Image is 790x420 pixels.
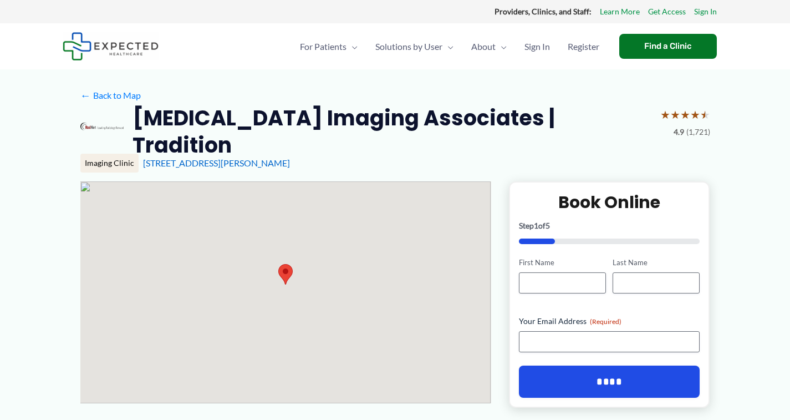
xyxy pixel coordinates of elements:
span: (Required) [590,317,621,326]
a: For PatientsMenu Toggle [291,27,366,66]
div: Imaging Clinic [80,154,139,173]
span: 1 [534,221,538,230]
a: Find a Clinic [619,34,717,59]
a: Sign In [694,4,717,19]
span: Menu Toggle [346,27,358,66]
nav: Primary Site Navigation [291,27,608,66]
span: Solutions by User [375,27,442,66]
span: ← [80,90,91,100]
span: For Patients [300,27,346,66]
span: ★ [700,104,710,125]
a: Register [559,27,608,66]
span: Menu Toggle [442,27,453,66]
strong: Providers, Clinics, and Staff: [495,7,592,16]
span: Menu Toggle [496,27,507,66]
span: 4.9 [674,125,684,139]
a: Solutions by UserMenu Toggle [366,27,462,66]
h2: Book Online [519,191,700,213]
span: ★ [670,104,680,125]
label: First Name [519,257,606,268]
a: Learn More [600,4,640,19]
span: Register [568,27,599,66]
span: About [471,27,496,66]
img: Expected Healthcare Logo - side, dark font, small [63,32,159,60]
span: ★ [690,104,700,125]
a: Sign In [516,27,559,66]
a: [STREET_ADDRESS][PERSON_NAME] [143,158,290,168]
span: (1,721) [686,125,710,139]
h2: [MEDICAL_DATA] Imaging Associates | Tradition [132,104,651,159]
span: ★ [680,104,690,125]
a: Get Access [648,4,686,19]
span: Sign In [524,27,550,66]
label: Last Name [613,257,700,268]
span: 5 [546,221,550,230]
span: ★ [660,104,670,125]
label: Your Email Address [519,316,700,327]
a: AboutMenu Toggle [462,27,516,66]
p: Step of [519,222,700,230]
a: ←Back to Map [80,87,141,104]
